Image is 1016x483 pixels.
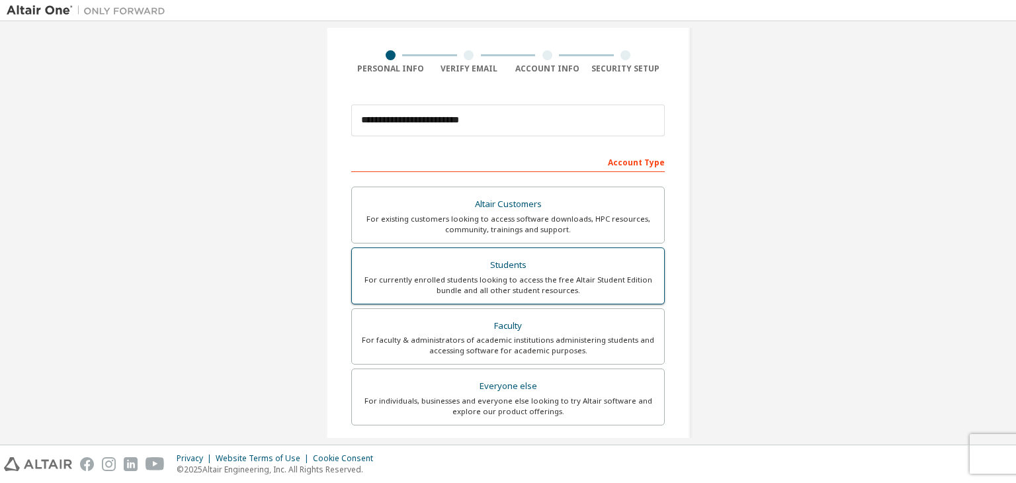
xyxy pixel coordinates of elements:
[360,214,656,235] div: For existing customers looking to access software downloads, HPC resources, community, trainings ...
[4,457,72,471] img: altair_logo.svg
[146,457,165,471] img: youtube.svg
[360,275,656,296] div: For currently enrolled students looking to access the free Altair Student Edition bundle and all ...
[177,453,216,464] div: Privacy
[313,453,381,464] div: Cookie Consent
[360,396,656,417] div: For individuals, businesses and everyone else looking to try Altair software and explore our prod...
[351,64,430,74] div: Personal Info
[360,335,656,356] div: For faculty & administrators of academic institutions administering students and accessing softwa...
[360,256,656,275] div: Students
[508,64,587,74] div: Account Info
[430,64,509,74] div: Verify Email
[360,317,656,335] div: Faculty
[351,151,665,172] div: Account Type
[102,457,116,471] img: instagram.svg
[7,4,172,17] img: Altair One
[360,195,656,214] div: Altair Customers
[177,464,381,475] p: © 2025 Altair Engineering, Inc. All Rights Reserved.
[587,64,665,74] div: Security Setup
[124,457,138,471] img: linkedin.svg
[216,453,313,464] div: Website Terms of Use
[360,377,656,396] div: Everyone else
[80,457,94,471] img: facebook.svg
